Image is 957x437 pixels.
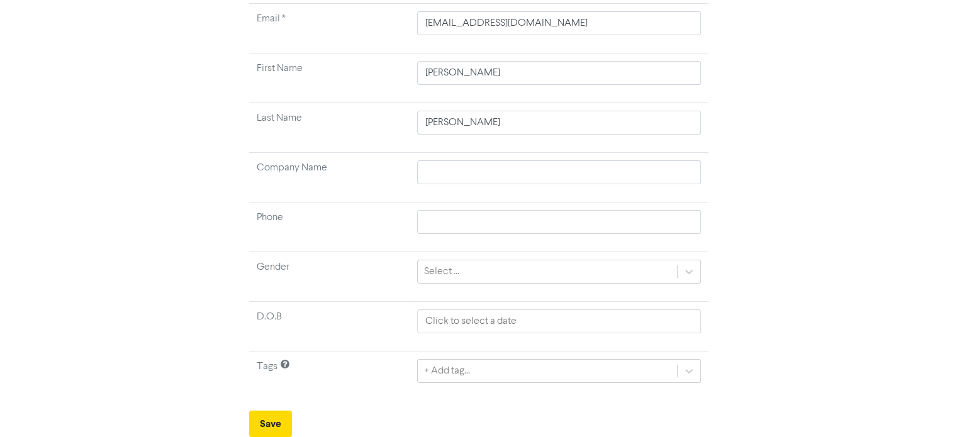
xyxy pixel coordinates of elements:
td: Phone [249,202,410,252]
div: + Add tag... [424,363,470,379]
input: Click to select a date [417,309,700,333]
td: Tags [249,351,410,401]
iframe: Chat Widget [894,377,957,437]
td: First Name [249,53,410,103]
td: D.O.B [249,302,410,351]
td: Gender [249,252,410,302]
div: Select ... [424,264,459,279]
button: Save [249,411,292,437]
td: Required [249,4,410,53]
td: Company Name [249,153,410,202]
td: Last Name [249,103,410,153]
